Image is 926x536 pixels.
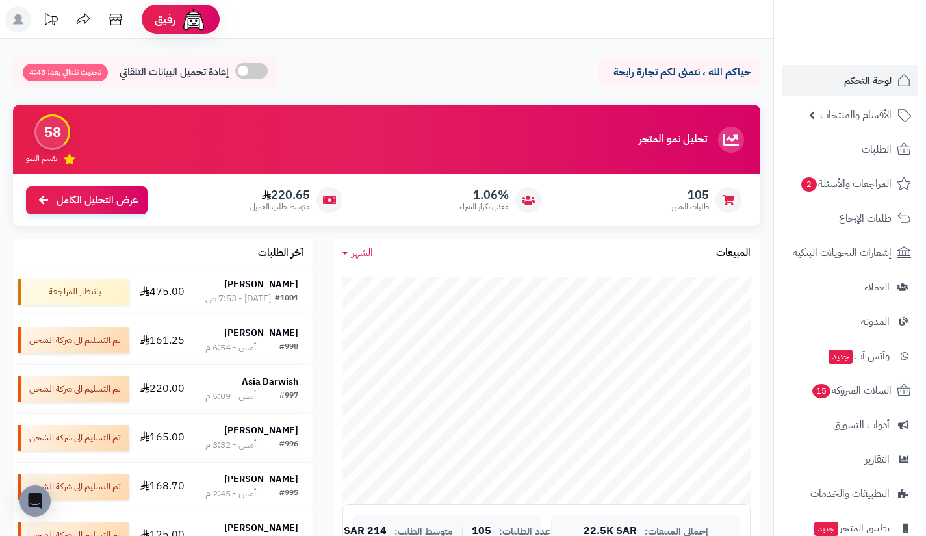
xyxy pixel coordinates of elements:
span: جديد [814,522,838,536]
div: تم التسليم الى شركة الشحن [18,327,129,353]
td: 165.00 [135,414,191,462]
span: 15 [812,384,830,398]
span: جديد [829,350,853,364]
span: طلبات الإرجاع [839,209,892,227]
div: تم التسليم الى شركة الشحن [18,425,129,451]
strong: [PERSON_NAME] [224,326,298,340]
a: الطلبات [782,134,918,165]
span: معدل تكرار الشراء [459,201,509,212]
strong: [PERSON_NAME] [224,521,298,535]
span: التطبيقات والخدمات [810,485,890,503]
span: العملاء [864,278,890,296]
strong: [PERSON_NAME] [224,424,298,437]
a: وآتس آبجديد [782,340,918,372]
a: السلات المتروكة15 [782,375,918,406]
div: Open Intercom Messenger [19,485,51,517]
div: #997 [279,390,298,403]
span: السلات المتروكة [811,381,892,400]
span: عرض التحليل الكامل [57,193,138,208]
span: المراجعات والأسئلة [800,175,892,193]
span: متوسط طلب العميل [250,201,310,212]
div: أمس - 3:32 م [205,439,256,452]
div: #995 [279,487,298,500]
span: التقارير [865,450,890,468]
span: المدونة [861,313,890,331]
img: ai-face.png [181,6,207,32]
p: حياكم الله ، نتمنى لكم تجارة رابحة [608,65,751,80]
span: 2 [801,177,817,192]
div: أمس - 6:54 م [205,341,256,354]
h3: تحليل نمو المتجر [639,134,707,146]
h3: آخر الطلبات [258,248,303,259]
span: رفيق [155,12,175,27]
a: طلبات الإرجاع [782,203,918,234]
span: | [461,526,464,536]
a: المدونة [782,306,918,337]
div: #1001 [275,292,298,305]
span: 1.06% [459,188,509,202]
div: #998 [279,341,298,354]
span: الشهر [352,245,373,261]
a: التقارير [782,444,918,475]
div: #996 [279,439,298,452]
div: تم التسليم الى شركة الشحن [18,474,129,500]
h3: المبيعات [716,248,751,259]
div: أمس - 5:09 م [205,390,256,403]
a: المراجعات والأسئلة2 [782,168,918,199]
strong: [PERSON_NAME] [224,277,298,291]
a: أدوات التسويق [782,409,918,440]
span: 220.65 [250,188,310,202]
div: تم التسليم الى شركة الشحن [18,376,129,402]
a: التطبيقات والخدمات [782,478,918,509]
a: العملاء [782,272,918,303]
a: تحديثات المنصة [34,6,67,36]
strong: [PERSON_NAME] [224,472,298,486]
a: لوحة التحكم [782,65,918,96]
div: [DATE] - 7:53 ص [205,292,271,305]
span: وآتس آب [827,347,890,365]
span: تحديث تلقائي بعد: 4:45 [23,64,108,81]
a: الشهر [342,246,373,261]
span: إعادة تحميل البيانات التلقائي [120,65,229,80]
span: أدوات التسويق [833,416,890,434]
td: 475.00 [135,268,191,316]
a: إشعارات التحويلات البنكية [782,237,918,268]
span: الطلبات [862,140,892,159]
span: 105 [671,188,709,202]
div: أمس - 2:45 م [205,487,256,500]
td: 161.25 [135,316,191,364]
span: الأقسام والمنتجات [820,106,892,124]
div: بانتظار المراجعة [18,279,129,305]
span: طلبات الشهر [671,201,709,212]
td: 220.00 [135,365,191,413]
strong: Asia Darwish [242,375,298,389]
a: عرض التحليل الكامل [26,186,148,214]
span: لوحة التحكم [844,71,892,90]
td: 168.70 [135,463,191,511]
span: تقييم النمو [26,153,57,164]
span: إشعارات التحويلات البنكية [793,244,892,262]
